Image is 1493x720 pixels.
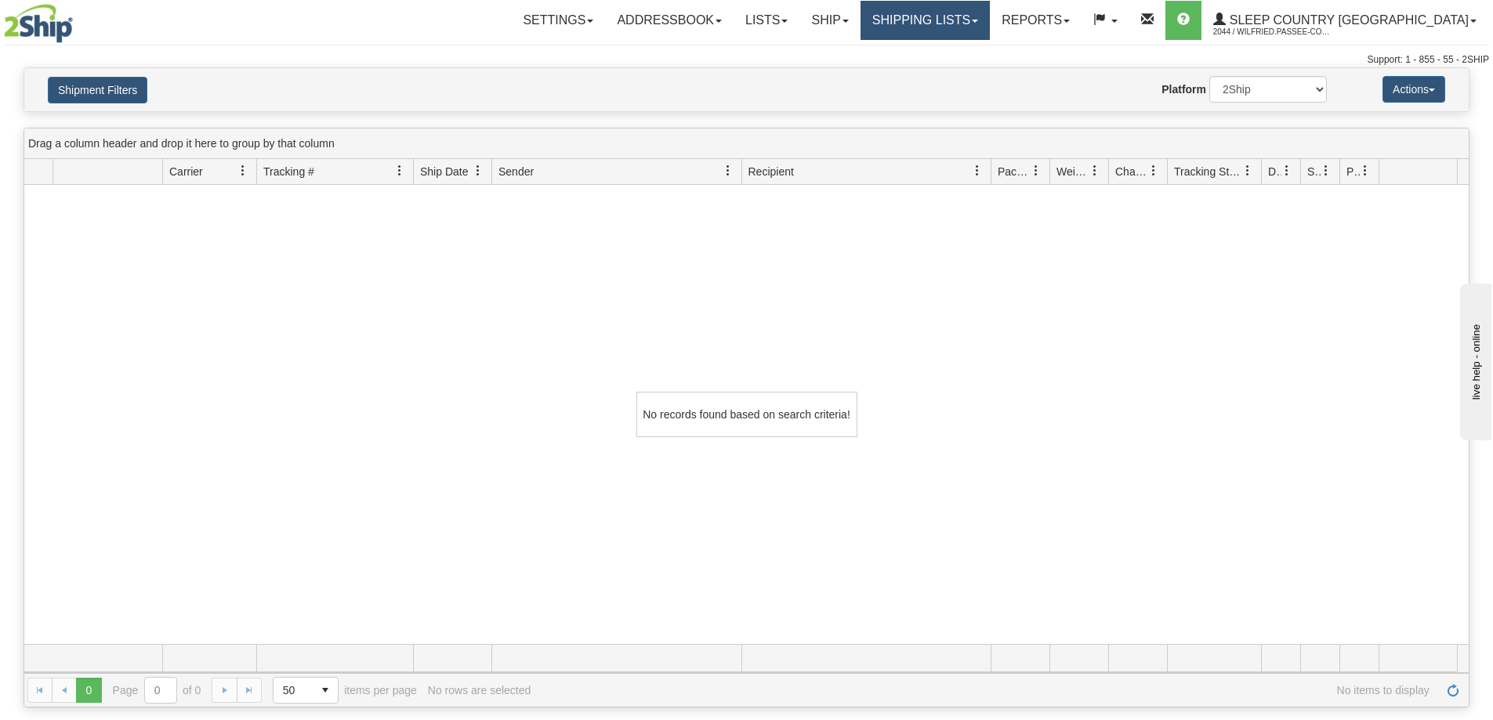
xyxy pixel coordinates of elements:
[283,682,303,698] span: 50
[169,164,203,179] span: Carrier
[1274,157,1300,184] a: Delivery Status filter column settings
[1115,164,1148,179] span: Charge
[1234,157,1261,184] a: Tracking Status filter column settings
[263,164,314,179] span: Tracking #
[542,684,1430,696] span: No items to display
[861,1,990,40] a: Shipping lists
[230,157,256,184] a: Carrier filter column settings
[48,77,147,103] button: Shipment Filters
[4,4,73,43] img: logo2044.jpg
[1457,280,1491,440] iframe: chat widget
[511,1,605,40] a: Settings
[715,157,741,184] a: Sender filter column settings
[465,157,491,184] a: Ship Date filter column settings
[12,13,145,25] div: live help - online
[799,1,860,40] a: Ship
[1440,678,1466,703] a: Refresh
[1023,157,1049,184] a: Packages filter column settings
[24,128,1469,159] div: grid grouping header
[605,1,734,40] a: Addressbook
[1082,157,1108,184] a: Weight filter column settings
[990,1,1082,40] a: Reports
[1201,1,1488,40] a: Sleep Country [GEOGRAPHIC_DATA] 2044 / Wilfried.Passee-Coutrin
[1161,81,1206,97] label: Platform
[273,677,417,704] span: items per page
[1307,164,1321,179] span: Shipment Issues
[1268,164,1281,179] span: Delivery Status
[1352,157,1379,184] a: Pickup Status filter column settings
[313,678,338,703] span: select
[734,1,799,40] a: Lists
[1213,24,1331,40] span: 2044 / Wilfried.Passee-Coutrin
[1140,157,1167,184] a: Charge filter column settings
[1346,164,1360,179] span: Pickup Status
[1056,164,1089,179] span: Weight
[1382,76,1445,103] button: Actions
[1226,13,1469,27] span: Sleep Country [GEOGRAPHIC_DATA]
[273,677,339,704] span: Page sizes drop down
[636,392,857,437] div: No records found based on search criteria!
[113,677,201,704] span: Page of 0
[4,53,1489,67] div: Support: 1 - 855 - 55 - 2SHIP
[1174,164,1242,179] span: Tracking Status
[420,164,468,179] span: Ship Date
[76,678,101,703] span: Page 0
[386,157,413,184] a: Tracking # filter column settings
[1313,157,1339,184] a: Shipment Issues filter column settings
[964,157,991,184] a: Recipient filter column settings
[998,164,1031,179] span: Packages
[428,684,531,696] div: No rows are selected
[498,164,534,179] span: Sender
[748,164,794,179] span: Recipient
